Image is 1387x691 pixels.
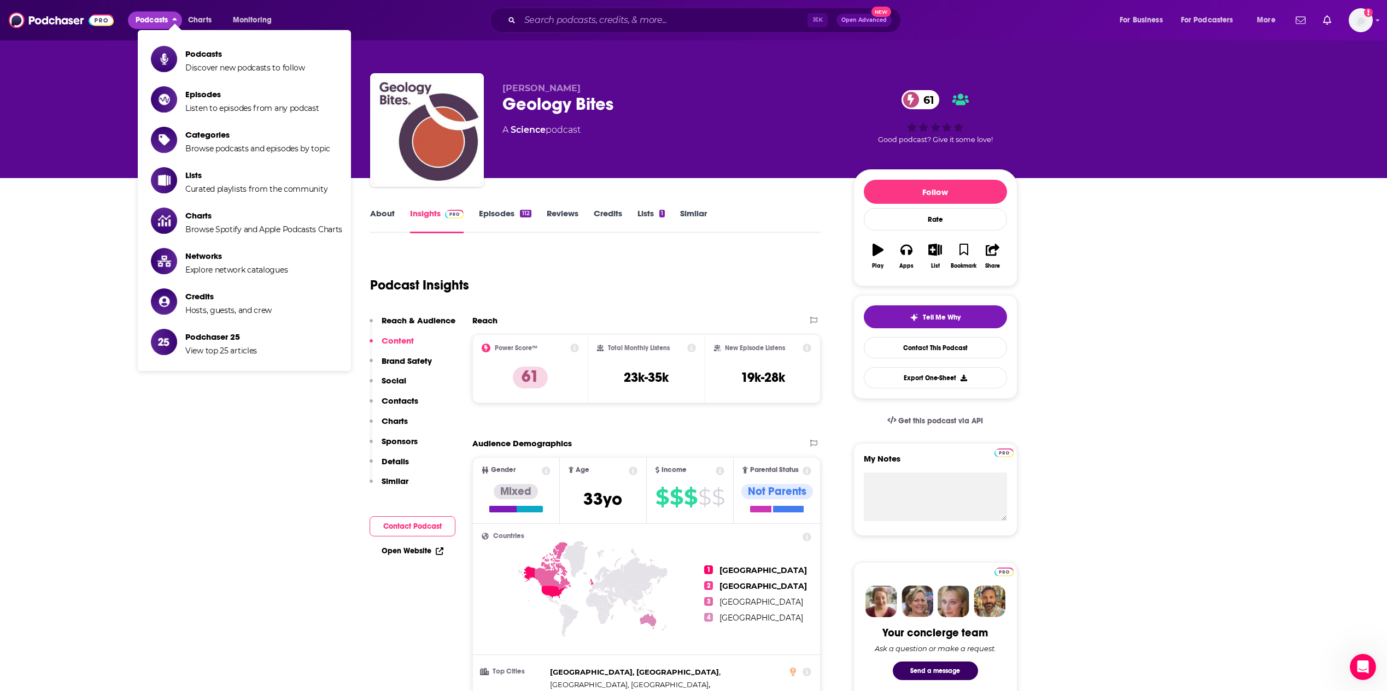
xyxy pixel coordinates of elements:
span: Curated playlists from the community [185,184,327,194]
p: Content [382,335,414,346]
button: List [921,237,949,276]
button: Show profile menu [1349,8,1373,32]
button: Similar [370,476,408,496]
span: Hosts, guests, and crew [185,305,272,315]
a: 33yo [583,494,622,508]
span: $ [670,488,683,506]
span: Podcasts [136,13,168,28]
span: Charts [188,13,212,28]
span: ⌘ K [807,13,828,27]
span: Income [662,466,687,474]
img: tell me why sparkle [910,313,918,322]
button: Reach & Audience [370,315,455,335]
a: Contact This Podcast [864,337,1007,358]
input: Search podcasts, credits, & more... [520,11,807,29]
a: Open Website [382,546,443,556]
span: New [871,7,891,17]
svg: Add a profile image [1364,8,1373,17]
div: Not Parents [741,484,813,499]
div: Apps [899,263,914,269]
button: tell me why sparkleTell Me Why [864,305,1007,328]
span: Monitoring [233,13,272,28]
img: Jules Profile [938,586,969,617]
div: Play [872,263,883,269]
a: Geology Bites [372,75,482,185]
span: , [550,678,710,691]
img: User Profile [1349,8,1373,32]
img: Sydney Profile [865,586,897,617]
span: View top 25 articles [185,346,257,356]
a: Pro website [994,566,1014,576]
a: Credits [594,208,622,233]
div: Ask a question or make a request. [875,644,996,653]
p: 61 [513,367,548,388]
span: 3 [704,597,713,606]
span: Discover new podcasts to follow [185,63,305,73]
span: Lists [185,170,327,180]
span: Podchaser 25 [185,332,257,342]
a: 61 [902,90,940,109]
button: Charts [370,416,408,436]
span: $ [698,488,711,506]
span: Open Advanced [841,17,887,23]
a: InsightsPodchaser Pro [410,208,464,233]
div: 1 [659,210,665,217]
span: 4 [704,613,713,622]
span: For Business [1120,13,1163,28]
span: Categories [185,129,330,140]
a: [GEOGRAPHIC_DATA] [719,581,807,591]
span: 61 [912,90,940,109]
p: Similar [382,476,408,486]
button: Apps [892,237,921,276]
span: Parental Status [750,466,799,474]
div: Bookmark [951,263,976,269]
a: Get this podcast via API [879,407,992,434]
h3: Top Cities [482,668,546,675]
span: Credits [185,291,272,302]
span: $ [656,488,669,506]
span: Podcasts [185,49,305,59]
button: Brand Safety [370,356,432,376]
span: Good podcast? Give it some love! [878,135,993,144]
a: [GEOGRAPHIC_DATA] [719,597,803,607]
a: Pro website [994,447,1014,457]
img: Podchaser Pro [994,448,1014,457]
span: [GEOGRAPHIC_DATA], [GEOGRAPHIC_DATA] [550,680,709,689]
button: Content [370,335,414,356]
div: Search podcasts, credits, & more... [500,8,911,33]
span: Tell Me Why [923,313,961,322]
a: Lists1 [637,208,665,233]
div: Your concierge team [882,626,988,640]
button: Social [370,375,406,395]
div: Rate [864,208,1007,231]
span: Listen to episodes from any podcast [185,103,319,113]
a: Similar [680,208,707,233]
button: Send a message [893,662,978,680]
span: More [1257,13,1275,28]
div: Mixed [494,484,538,499]
button: Details [370,456,409,476]
span: Countries [493,533,524,540]
span: 33 yo [583,488,622,510]
img: Podchaser Pro [445,210,464,218]
div: Share [985,263,1000,269]
a: [GEOGRAPHIC_DATA] [719,565,807,575]
h1: Podcast Insights [370,277,469,293]
button: close menu [128,11,182,29]
a: Science [511,125,546,135]
p: Sponsors [382,436,418,446]
p: Details [382,456,409,466]
p: Contacts [382,395,418,406]
span: 2 [704,581,713,590]
h2: Reach [472,315,498,326]
button: Play [864,237,892,276]
h2: Power Score™ [495,344,537,352]
button: Export One-Sheet [864,367,1007,388]
label: My Notes [864,453,1007,473]
span: Episodes [185,89,319,99]
a: Episodes112 [479,208,531,233]
span: [PERSON_NAME] [502,83,581,93]
span: Logged in as nsteagall [1349,8,1373,32]
button: open menu [1249,11,1289,29]
p: Charts [382,416,408,426]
